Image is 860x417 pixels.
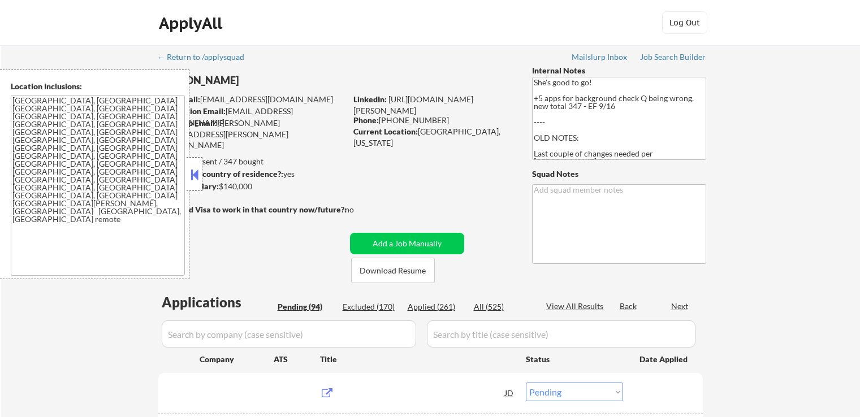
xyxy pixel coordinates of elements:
strong: Will need Visa to work in that country now/future?: [158,205,347,214]
div: JD [504,383,515,403]
div: no [345,204,377,215]
button: Download Resume [351,258,435,283]
div: Internal Notes [532,65,706,76]
strong: Phone: [353,115,379,125]
input: Search by title (case sensitive) [427,320,695,347]
div: Excluded (170) [343,301,399,312]
a: ← Return to /applysquad [157,53,255,64]
div: [PERSON_NAME][EMAIL_ADDRESS][PERSON_NAME][DOMAIN_NAME] [158,118,346,151]
div: Date Applied [639,354,689,365]
button: Add a Job Manually [350,233,464,254]
input: Search by company (case sensitive) [162,320,416,347]
strong: LinkedIn: [353,94,387,104]
a: [URL][DOMAIN_NAME][PERSON_NAME] [353,94,473,115]
div: Job Search Builder [640,53,706,61]
div: Title [320,354,515,365]
div: View All Results [546,301,607,312]
a: Mailslurp Inbox [572,53,628,64]
div: [EMAIL_ADDRESS][DOMAIN_NAME] [159,106,346,128]
div: ATS [274,354,320,365]
div: Mailslurp Inbox [572,53,628,61]
div: yes [158,168,343,180]
button: Log Out [662,11,707,34]
div: Location Inclusions: [11,81,185,92]
div: Applications [162,296,274,309]
strong: Current Location: [353,127,418,136]
div: Next [671,301,689,312]
div: $140,000 [158,181,346,192]
div: [PERSON_NAME] [158,73,391,88]
div: All (525) [474,301,530,312]
div: [PHONE_NUMBER] [353,115,513,126]
div: 261 sent / 347 bought [158,156,346,167]
a: Job Search Builder [640,53,706,64]
div: Company [200,354,274,365]
div: [EMAIL_ADDRESS][DOMAIN_NAME] [159,94,346,105]
div: [GEOGRAPHIC_DATA], [US_STATE] [353,126,513,148]
div: Applied (261) [408,301,464,312]
div: ← Return to /applysquad [157,53,255,61]
strong: Can work in country of residence?: [158,169,283,179]
div: Back [620,301,638,312]
div: Pending (94) [278,301,334,312]
div: Squad Notes [532,168,706,180]
div: Status [526,349,623,369]
div: ApplyAll [159,14,226,33]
